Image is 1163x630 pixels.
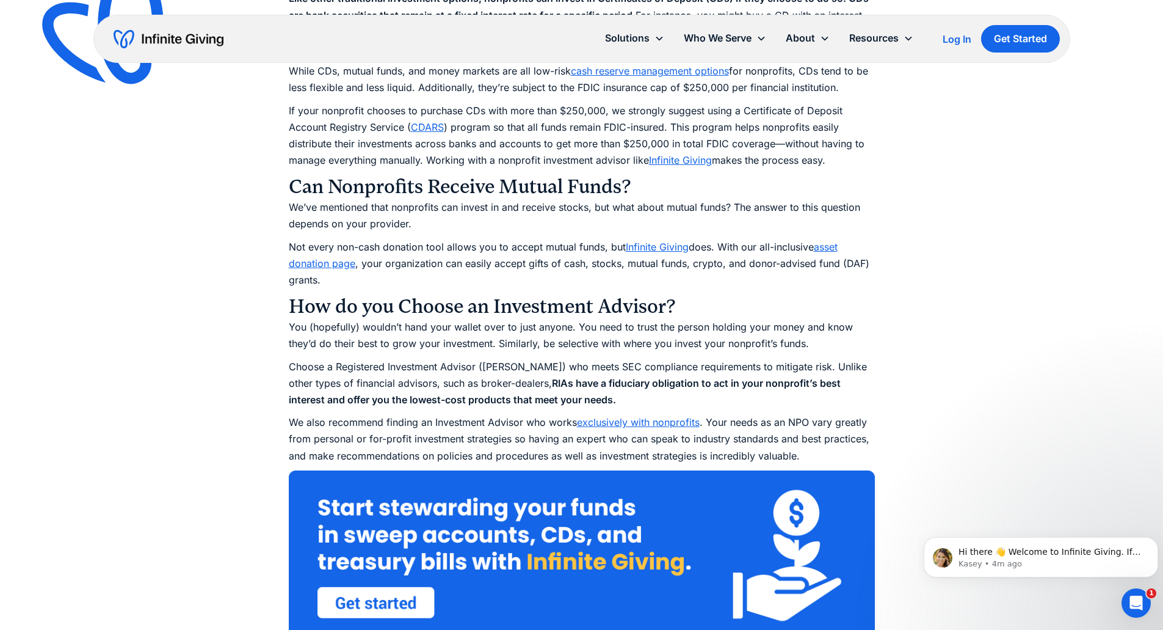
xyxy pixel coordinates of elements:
[289,295,875,319] h3: How do you Choose an Investment Advisor?
[839,25,923,51] div: Resources
[289,377,841,406] strong: RIAs have a fiduciary obligation to act in your nonprofit’s best interest and offer you the lowes...
[776,25,839,51] div: About
[595,25,674,51] div: Solutions
[289,103,875,169] p: If your nonprofit chooses to purchase CDs with more than $250,000, we strongly suggest using a Ce...
[981,25,1060,53] a: Get Started
[577,416,700,428] a: exclusively with nonprofits
[649,154,712,166] a: Infinite Giving
[1147,588,1156,598] span: 1
[289,414,875,464] p: We also recommend finding an Investment Advisor who works . Your needs as an NPO vary greatly fro...
[289,239,875,289] p: Not every non-cash donation tool allows you to accept mutual funds, but does. With our all-inclus...
[605,30,650,46] div: Solutions
[1121,588,1151,618] iframe: Intercom live chat
[571,65,729,77] a: cash reserve management options
[919,511,1163,597] iframe: Intercom notifications message
[943,32,971,46] a: Log In
[114,29,223,49] a: home
[289,241,838,269] a: asset donation page
[626,241,689,253] a: Infinite Giving
[411,121,444,133] a: CDARS
[943,34,971,44] div: Log In
[674,25,776,51] div: Who We Serve
[289,63,875,96] p: While CDs, mutual funds, and money markets are all low-risk for nonprofits, CDs tend to be less f...
[289,175,875,199] h3: Can Nonprofits Receive Mutual Funds?
[289,319,875,352] p: You (hopefully) wouldn’t hand your wallet over to just anyone. You need to trust the person holdi...
[849,30,899,46] div: Resources
[786,30,815,46] div: About
[289,199,875,232] p: We’ve mentioned that nonprofits can invest in and receive stocks, but what about mutual funds? Th...
[684,30,752,46] div: Who We Serve
[289,359,875,409] p: Choose a Registered Investment Advisor ([PERSON_NAME]) who meets SEC compliance requirements to m...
